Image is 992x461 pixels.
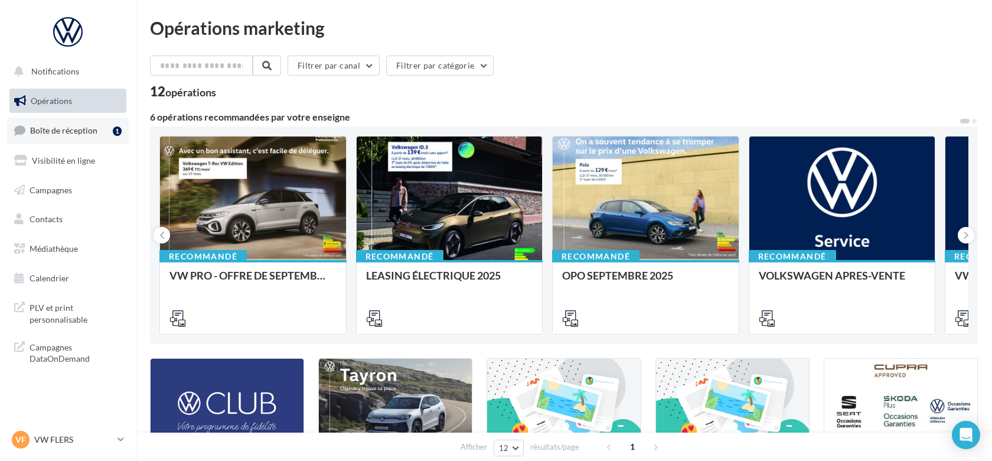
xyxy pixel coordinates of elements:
[749,250,836,263] div: Recommandé
[34,434,113,446] p: VW FLERS
[7,59,124,84] button: Notifications
[759,270,926,293] div: VOLKSWAGEN APRES-VENTE
[356,250,443,263] div: Recommandé
[30,300,122,325] span: PLV et print personnalisable
[113,126,122,136] div: 1
[530,441,579,453] span: résultats/page
[169,270,337,293] div: VW PRO - OFFRE DE SEPTEMBRE 25
[623,437,642,456] span: 1
[952,421,980,449] div: Open Intercom Messenger
[150,19,978,37] div: Opérations marketing
[7,266,129,291] a: Calendrier
[30,184,72,194] span: Campagnes
[159,250,247,263] div: Recommandé
[31,96,72,106] span: Opérations
[7,207,129,232] a: Contacts
[7,236,129,261] a: Médiathèque
[150,85,216,98] div: 12
[30,244,78,254] span: Médiathèque
[499,443,509,453] span: 12
[386,56,494,76] button: Filtrer par catégorie
[552,250,639,263] div: Recommandé
[7,89,129,113] a: Opérations
[165,87,216,98] div: opérations
[30,273,69,283] span: Calendrier
[9,428,126,451] a: VF VW FLERS
[461,441,487,453] span: Afficher
[150,112,959,122] div: 6 opérations recommandées par votre enseigne
[7,295,129,330] a: PLV et print personnalisable
[7,335,129,369] a: Campagnes DataOnDemand
[366,270,533,293] div: LEASING ÉLECTRIQUE 2025
[7,178,129,203] a: Campagnes
[562,270,729,293] div: OPO SEPTEMBRE 2025
[30,214,63,224] span: Contacts
[30,125,97,135] span: Boîte de réception
[288,56,380,76] button: Filtrer par canal
[30,339,122,365] span: Campagnes DataOnDemand
[32,155,95,165] span: Visibilité en ligne
[7,118,129,143] a: Boîte de réception1
[15,434,26,446] span: VF
[7,148,129,173] a: Visibilité en ligne
[31,66,79,76] span: Notifications
[494,440,524,456] button: 12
